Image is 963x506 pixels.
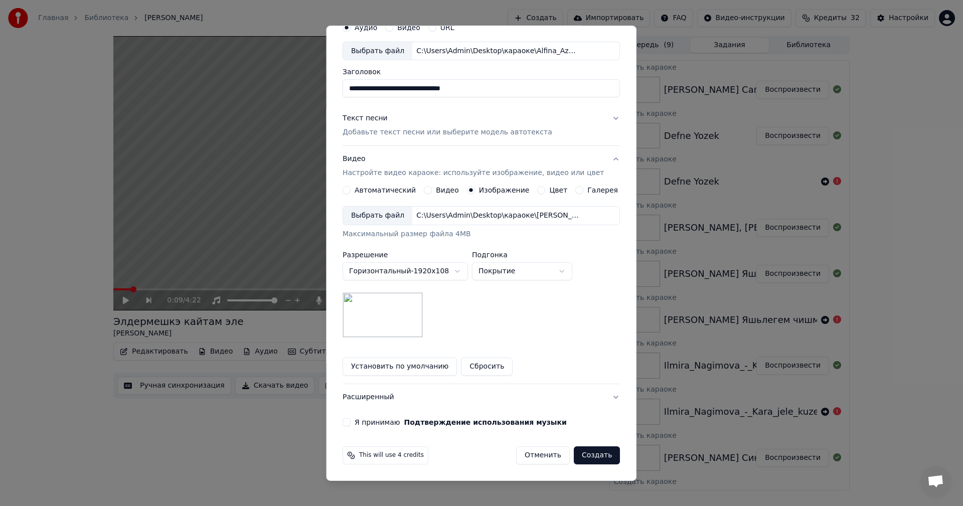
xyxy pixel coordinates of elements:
label: Заголовок [343,68,620,75]
label: Разрешение [343,251,468,258]
div: Выбрать файл [343,42,412,60]
div: Текст песни [343,113,388,123]
label: Видео [436,187,459,194]
label: Аудио [355,24,377,31]
button: ВидеоНастройте видео караоке: используйте изображение, видео или цвет [343,146,620,186]
p: Настройте видео караоке: используйте изображение, видео или цвет [343,168,604,178]
label: URL [440,24,454,31]
div: Максимальный размер файла 4MB [343,229,620,239]
div: C:\Users\Admin\Desktop\караоке\Alfina_Azgamova_-_Onytmagan_79218468.mp3 [412,46,583,56]
label: Я принимаю [355,419,567,426]
div: ВидеоНастройте видео караоке: используйте изображение, видео или цвет [343,186,620,384]
label: Галерея [588,187,618,194]
button: Расширенный [343,384,620,410]
label: Цвет [550,187,568,194]
button: Текст песниДобавьте текст песни или выберите модель автотекста [343,105,620,145]
button: Установить по умолчанию [343,358,457,376]
button: Создать [574,446,620,464]
p: Добавьте текст песни или выберите модель автотекста [343,127,552,137]
div: Выбрать файл [343,207,412,225]
label: Автоматический [355,187,416,194]
div: Видео [343,154,604,178]
div: C:\Users\Admin\Desktop\караоке\[PERSON_NAME].png [412,211,583,221]
span: This will use 4 credits [359,451,424,459]
button: Я принимаю [404,419,567,426]
label: Подгонка [472,251,572,258]
label: Видео [397,24,420,31]
button: Отменить [516,446,570,464]
label: Изображение [479,187,530,194]
button: Сбросить [461,358,513,376]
